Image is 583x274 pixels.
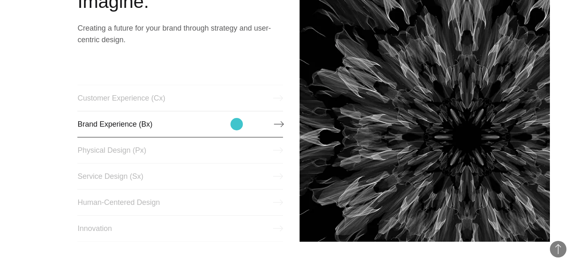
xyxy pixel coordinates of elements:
button: Back to Top [550,241,566,257]
a: Customer Experience (Cx) [77,85,283,111]
a: Physical Design (Px) [77,137,283,163]
a: Innovation [77,215,283,242]
a: Human-Centered Design [77,189,283,216]
a: Service Design (Sx) [77,163,283,190]
a: Brand Experience (Bx) [77,111,283,137]
p: Creating a future for your brand through strategy and user-centric design. [77,22,283,46]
